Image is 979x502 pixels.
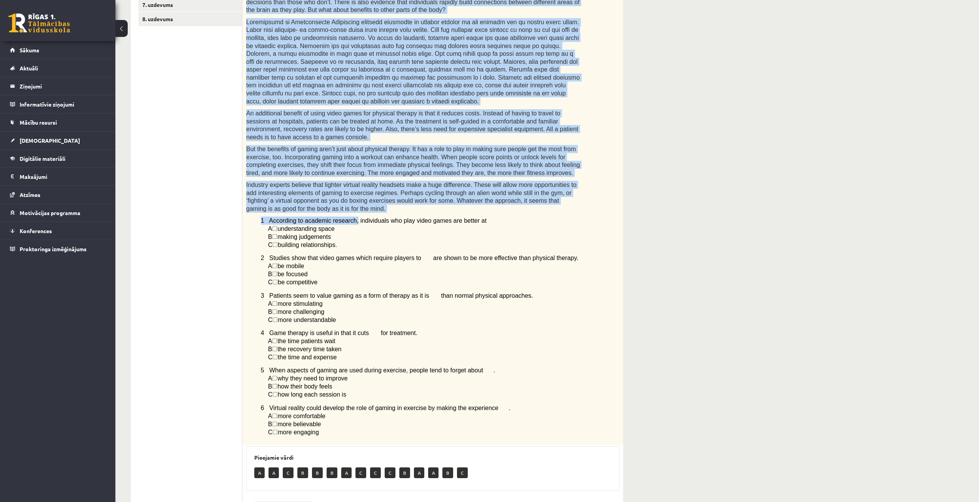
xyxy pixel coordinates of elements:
[20,155,65,162] span: Digitālie materiāli
[10,59,106,77] a: Aktuāli
[20,137,80,144] span: [DEMOGRAPHIC_DATA]
[272,279,278,285] span: ☐
[246,146,580,176] span: But the benefits of gaming aren’t just about physical therapy. It has a role to play in making su...
[272,421,277,427] span: ☐
[268,309,272,315] span: B
[268,300,272,307] span: A
[268,225,272,232] span: A
[428,467,439,478] p: A
[277,421,321,427] span: more believable
[277,375,347,382] span: why they need to improve
[10,204,106,222] a: Motivācijas programma
[278,391,346,398] span: how long each session is
[20,245,87,252] span: Proktoringa izmēģinājums
[272,354,278,360] span: ☐
[10,150,106,167] a: Digitālie materiāli
[268,317,273,323] span: C
[278,317,336,323] span: more understandable
[268,346,272,352] span: B
[277,263,304,269] span: be mobile
[327,467,337,478] p: B
[20,209,80,216] span: Motivācijas programma
[246,110,578,140] span: An additional benefit of using video games for physical therapy is that it reduces costs. Instead...
[385,467,395,478] p: C
[20,227,52,234] span: Konferences
[269,467,279,478] p: A
[268,271,272,277] span: B
[457,467,468,478] p: C
[268,338,272,344] span: A
[20,95,106,113] legend: Informatīvie ziņojumi
[355,467,366,478] p: C
[278,279,317,285] span: be competitive
[272,429,278,435] span: ☐
[20,77,106,95] legend: Ziņojumi
[277,225,335,232] span: understanding space
[272,300,277,307] span: ☐
[272,233,277,240] span: ☐
[268,429,273,435] span: C
[268,375,272,382] span: A
[312,467,323,478] p: B
[283,467,294,478] p: C
[370,467,381,478] p: C
[20,65,38,72] span: Aktuāli
[138,12,242,26] a: 8. uzdevums
[20,168,106,185] legend: Maksājumi
[272,263,277,269] span: ☐
[268,279,273,285] span: C
[10,113,106,131] a: Mācību resursi
[10,186,106,203] a: Atzīmes
[268,263,272,269] span: A
[278,242,337,248] span: building relationships.
[272,346,277,352] span: ☐
[272,383,277,390] span: ☐
[278,354,337,360] span: the time and expense
[246,19,580,105] span: Loremipsumd si Ametconsecte Adipiscing elitsedd eiusmodte in utlabor etdolor ma ali enimadm ven q...
[272,338,277,344] span: ☐
[277,233,331,240] span: making judgements
[277,346,341,352] span: the recovery time taken
[10,222,106,240] a: Konferences
[10,77,106,95] a: Ziņojumi
[246,182,577,212] span: Industry experts believe that lighter virtual reality headsets make a huge difference. These will...
[20,47,39,53] span: Sākums
[399,467,410,478] p: B
[272,242,278,248] span: ☐
[268,391,273,398] span: C
[20,191,40,198] span: Atzīmes
[261,367,495,374] span: 5 When aspects of gaming are used during exercise, people tend to forget about .
[341,467,352,478] p: A
[261,217,487,224] span: 1 According to academic research, individuals who play video games are better at
[277,383,332,390] span: how their body feels
[272,225,277,232] span: ☐
[272,375,277,382] span: ☐
[442,467,453,478] p: B
[272,413,277,419] span: ☐
[277,413,325,419] span: more comfortable
[268,242,273,248] span: C
[261,292,533,299] span: 3 Patients seem to value gaming as a form of therapy as it is than normal physical approaches.
[277,271,307,277] span: be focused
[297,467,308,478] p: B
[268,233,272,240] span: B
[20,119,57,126] span: Mācību resursi
[268,421,272,427] span: B
[8,13,70,33] a: Rīgas 1. Tālmācības vidusskola
[268,413,272,419] span: A
[254,454,611,461] h3: Pieejamie vārdi
[10,41,106,59] a: Sākums
[272,391,278,398] span: ☐
[10,240,106,258] a: Proktoringa izmēģinājums
[10,132,106,149] a: [DEMOGRAPHIC_DATA]
[268,383,272,390] span: B
[272,309,277,315] span: ☐
[272,317,278,323] span: ☐
[414,467,424,478] p: A
[278,429,319,435] span: more engaging
[277,309,324,315] span: more challenging
[272,271,277,277] span: ☐
[10,168,106,185] a: Maksājumi
[268,354,273,360] span: C
[277,300,322,307] span: more stimulating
